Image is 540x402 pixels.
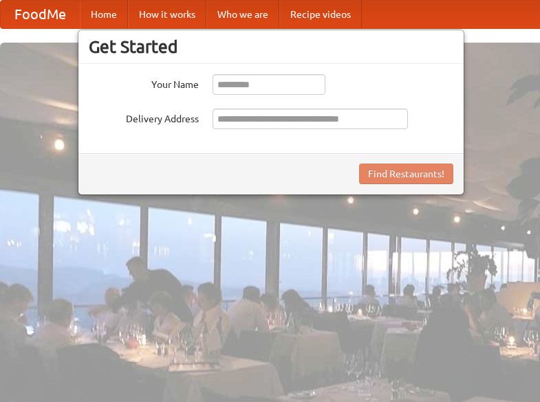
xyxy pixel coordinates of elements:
[1,1,80,28] a: FoodMe
[279,1,362,28] a: Recipe videos
[128,1,206,28] a: How it works
[89,74,199,91] label: Your Name
[89,36,453,57] h3: Get Started
[206,1,279,28] a: Who we are
[89,109,199,126] label: Delivery Address
[80,1,128,28] a: Home
[359,164,453,184] button: Find Restaurants!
